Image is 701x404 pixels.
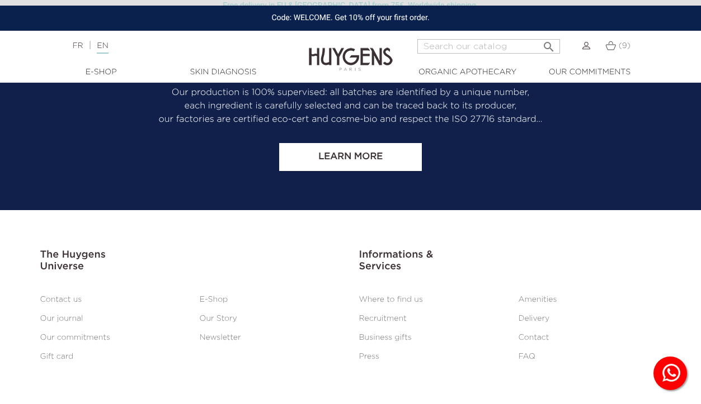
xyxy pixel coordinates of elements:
p: Our production is 100% supervised: all batches are identified by a unique number, [40,86,661,99]
p: our factories are certified eco-cert and cosme-bio and respect the ISO 27716 standard… [40,113,661,126]
div: | [67,39,284,53]
a: Contact [519,334,549,341]
h3: Informations & Services [359,249,661,273]
a: Press [359,353,380,360]
a: Amenities [519,296,557,303]
input: Search [417,39,560,54]
h3: The Huygens Universe [40,249,342,273]
a: Where to find us [359,296,423,303]
a: Recruitment [359,315,407,322]
a: FAQ [519,353,535,360]
p: each ingredient is carefully selected and can be traced back to its producer, [40,99,661,113]
a: Skin Diagnosis [167,66,279,78]
button:  [539,36,559,51]
a: (9) [605,41,631,50]
a: Learn more [279,143,422,171]
a: FR [72,42,83,50]
a: E-Shop [45,66,157,78]
a: Gift card [40,353,74,360]
a: EN [97,42,108,54]
a: Business gifts [359,334,412,341]
img: Huygens [309,30,393,73]
a: E-Shop [200,296,228,303]
a: Organic Apothecary [412,66,524,78]
a: Our Story [200,315,237,322]
i:  [542,37,556,50]
a: Our commitments [534,66,646,78]
a: Contact us [40,296,82,303]
a: Our commitments [40,334,110,341]
a: Newsletter [200,334,241,341]
a: Delivery [519,315,550,322]
span: (9) [619,42,631,50]
a: Our journal [40,315,83,322]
